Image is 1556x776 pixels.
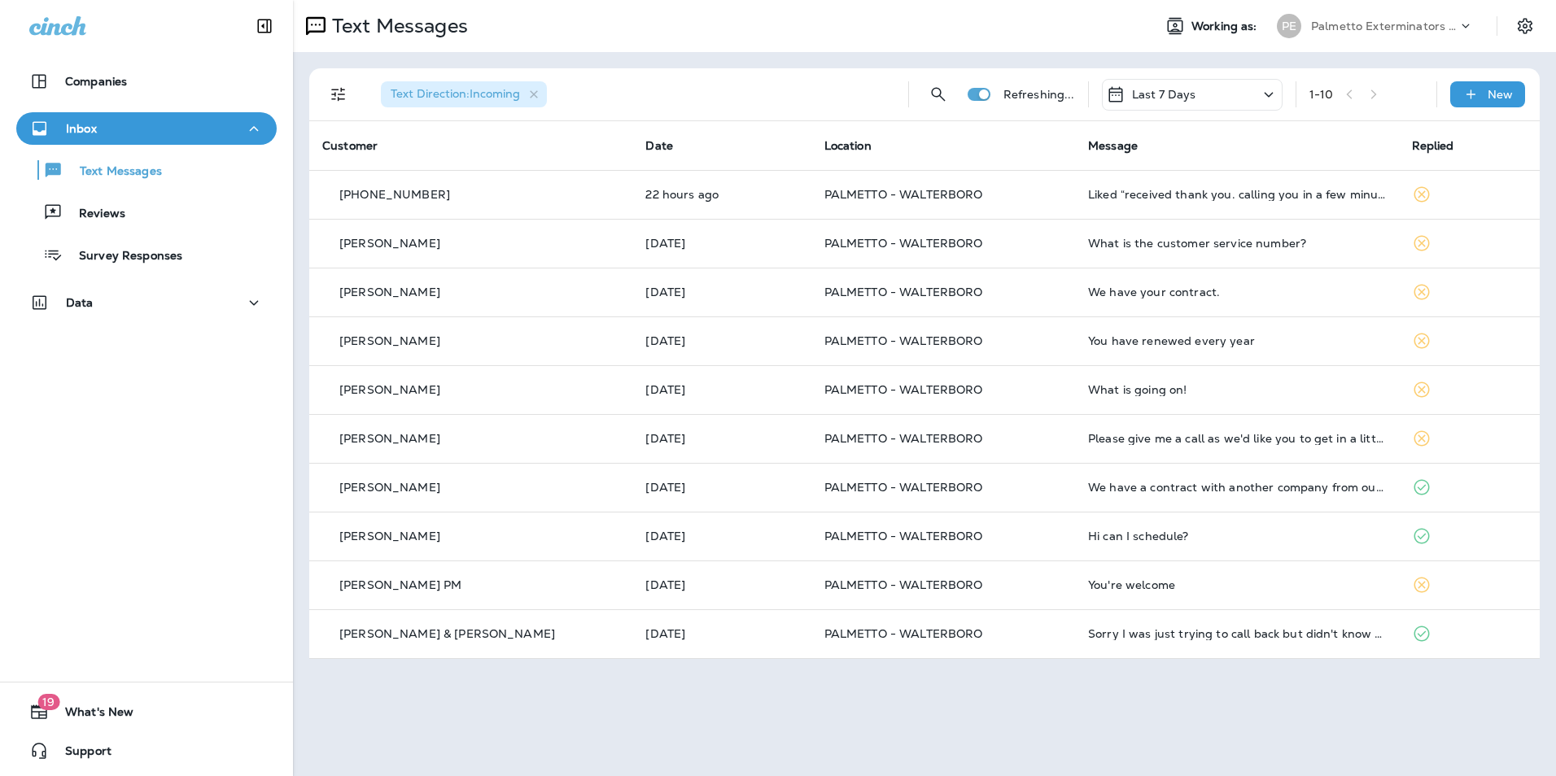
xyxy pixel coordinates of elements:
button: Data [16,286,277,319]
p: [PERSON_NAME] [339,334,440,347]
button: Support [16,735,277,767]
p: Refreshing... [1003,88,1075,101]
p: Last 7 Days [1132,88,1196,101]
span: Message [1088,138,1138,153]
span: Location [824,138,872,153]
p: [PHONE_NUMBER] [339,188,450,201]
p: Inbox [66,122,97,135]
span: Support [49,744,111,764]
div: You're welcome [1088,578,1385,591]
p: [PERSON_NAME] PM [339,578,461,591]
div: 1 - 10 [1309,88,1334,101]
p: [PERSON_NAME] [339,237,440,250]
span: PALMETTO - WALTERBORO [824,431,983,446]
p: Sep 9, 2025 12:05 PM [645,383,798,396]
p: Text Messages [326,14,468,38]
button: Companies [16,65,277,98]
span: PALMETTO - WALTERBORO [824,382,983,397]
p: Companies [65,75,127,88]
div: We have your contract. [1088,286,1385,299]
p: Reviews [63,207,125,222]
span: PALMETTO - WALTERBORO [824,578,983,592]
div: We have a contract with another company from our builder but will transfer termite service to you... [1088,481,1385,494]
p: Sep 9, 2025 11:59 AM [645,432,798,445]
p: [PERSON_NAME] [339,481,440,494]
p: Sep 9, 2025 12:38 PM [645,334,798,347]
span: Customer [322,138,378,153]
button: Settings [1510,11,1540,41]
p: Sep 8, 2025 08:16 AM [645,627,798,640]
button: Reviews [16,195,277,229]
button: Filters [322,78,355,111]
span: PALMETTO - WALTERBORO [824,236,983,251]
p: Sep 9, 2025 11:52 AM [645,481,798,494]
span: What's New [49,705,133,725]
button: Inbox [16,112,277,145]
span: PALMETTO - WALTERBORO [824,529,983,543]
span: PALMETTO - WALTERBORO [824,480,983,495]
p: Text Messages [63,164,162,180]
p: Palmetto Exterminators LLC [1311,20,1458,33]
p: Sep 9, 2025 11:48 AM [645,530,798,543]
span: PALMETTO - WALTERBORO [824,626,983,641]
p: Sep 9, 2025 04:23 PM [645,237,798,250]
p: [PERSON_NAME] [339,530,440,543]
span: Replied [1412,138,1454,153]
div: You have renewed every year [1088,334,1385,347]
div: PE [1277,14,1301,38]
span: 19 [37,694,59,710]
button: 19What's New [16,695,277,728]
p: Sep 9, 2025 01:06 PM [645,286,798,299]
p: Data [66,296,94,309]
p: New [1488,88,1513,101]
button: Survey Responses [16,238,277,272]
p: Sep 8, 2025 01:11 PM [645,578,798,591]
p: [PERSON_NAME] & [PERSON_NAME] [339,627,555,640]
p: [PERSON_NAME] [339,383,440,396]
span: Text Direction : Incoming [391,86,520,101]
p: Survey Responses [63,249,182,264]
div: Text Direction:Incoming [381,81,547,107]
p: [PERSON_NAME] [339,432,440,445]
p: Sep 11, 2025 01:12 PM [645,188,798,201]
div: What is the customer service number? [1088,237,1385,250]
p: [PERSON_NAME] [339,286,440,299]
span: PALMETTO - WALTERBORO [824,285,983,299]
div: Please give me a call as we'd like you to get in a little sooner than planned. We've seen a few t... [1088,432,1385,445]
span: PALMETTO - WALTERBORO [824,334,983,348]
button: Collapse Sidebar [242,10,287,42]
div: Liked “received thank you. calling you in a few minutes” [1088,188,1385,201]
div: What is going on! [1088,383,1385,396]
button: Text Messages [16,153,277,187]
button: Search Messages [922,78,955,111]
div: Sorry I was just trying to call back but didn't know which option to press on the menu. That is g... [1088,627,1385,640]
span: PALMETTO - WALTERBORO [824,187,983,202]
div: Hi can I schedule? [1088,530,1385,543]
span: Date [645,138,673,153]
span: Working as: [1191,20,1261,33]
